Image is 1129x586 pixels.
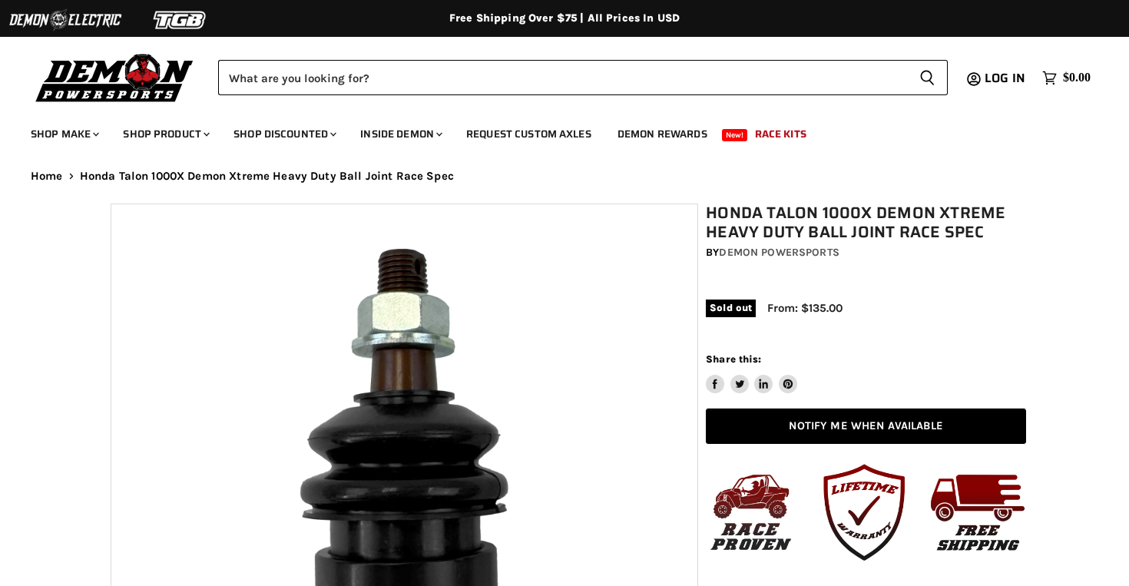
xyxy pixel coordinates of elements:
span: Honda Talon 1000X Demon Xtreme Heavy Duty Ball Joint Race Spec [80,170,454,183]
img: Race_Proven.jpg [698,459,804,565]
span: New! [722,129,748,141]
a: Request Custom Axles [455,118,603,150]
img: Demon Powersports [31,50,199,104]
a: Shop Make [19,118,108,150]
a: Log in [978,71,1035,85]
a: Shop Discounted [222,118,346,150]
a: Demon Rewards [606,118,719,150]
input: Search [218,60,907,95]
img: Lifte_Time_Warranty.png [811,459,917,565]
a: Notify Me When Available [706,409,1026,445]
div: by [706,244,1026,261]
button: Search [907,60,948,95]
img: Demon Electric Logo 2 [8,5,123,35]
span: From: $135.00 [767,301,843,315]
img: Free_Shipping.png [925,459,1031,565]
a: Race Kits [743,118,818,150]
a: Demon Powersports [719,246,839,259]
a: $0.00 [1035,67,1098,89]
span: Sold out [706,300,756,316]
aside: Share this: [706,353,797,393]
span: Share this: [706,353,761,365]
form: Product [218,60,948,95]
span: Log in [985,68,1025,88]
ul: Main menu [19,112,1087,150]
a: Shop Product [111,118,219,150]
h1: Honda Talon 1000X Demon Xtreme Heavy Duty Ball Joint Race Spec [706,204,1026,242]
a: Inside Demon [349,118,452,150]
a: Home [31,170,63,183]
img: TGB Logo 2 [123,5,238,35]
span: $0.00 [1063,71,1091,85]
